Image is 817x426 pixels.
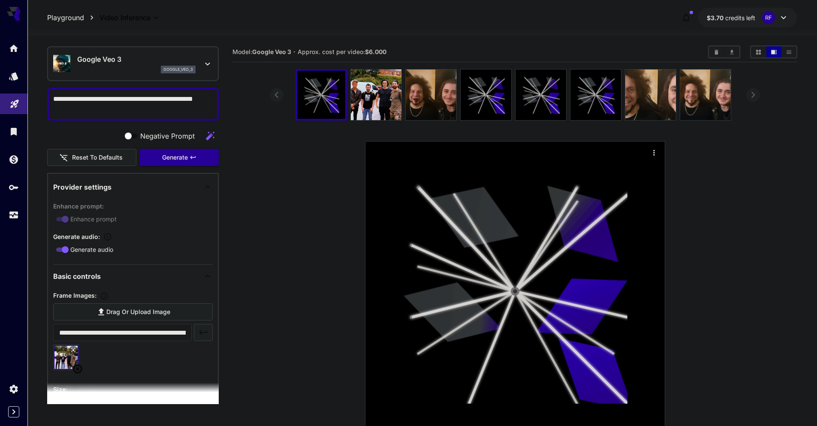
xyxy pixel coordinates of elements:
[9,384,19,394] div: Settings
[9,71,19,82] div: Models
[53,271,101,281] p: Basic controls
[77,54,196,64] p: Google Veo 3
[751,46,766,57] button: Show videos in grid view
[293,47,295,57] p: ·
[70,245,113,254] span: Generate audio
[762,11,775,24] div: RF
[708,45,740,58] div: Clear videosDownload All
[8,406,19,417] button: Expand sidebar
[725,14,755,21] span: credits left
[680,69,731,120] img: AAAAAElFTkSuQmCC
[625,69,676,120] img: 3raht4AAAAGSURBVAMAy4Ar4VdmNm4AAAAASUVORK5CYII=
[140,149,219,166] button: Generate
[162,152,188,163] span: Generate
[9,210,19,221] div: Usage
[707,13,755,22] div: $3.70189
[53,177,213,197] div: Provider settings
[9,96,20,106] div: Playground
[53,182,112,192] p: Provider settings
[698,8,797,27] button: $3.70189RF
[406,69,456,120] img: uzV2AoIcgAAAABJRU5ErkJggg==
[53,51,213,77] div: Google Veo 3google_veo_3
[298,48,386,55] span: Approx. cost per video:
[351,69,401,120] img: Qd1ONQAAAAZJREFUAwBU3MIwqYu6rwAAAABJRU5ErkJggg==
[252,48,291,55] b: Google Veo 3
[53,303,213,321] label: Drag or upload image
[53,266,213,287] div: Basic controls
[99,12,151,23] span: Video Inference
[750,45,797,58] div: Show videos in grid viewShow videos in video viewShow videos in list view
[766,46,781,57] button: Show videos in video view
[709,46,724,57] button: Clear videos
[47,12,84,23] a: Playground
[53,233,100,240] span: Generate audio :
[648,146,660,159] div: Actions
[53,292,96,299] span: Frame Images :
[96,292,112,300] button: Upload frame images.
[707,14,725,21] span: $3.70
[47,12,99,23] nav: breadcrumb
[365,48,386,55] b: $6.000
[163,66,193,73] p: google_veo_3
[232,48,291,55] span: Model:
[781,46,796,57] button: Show videos in list view
[140,131,195,141] span: Negative Prompt
[724,46,739,57] button: Download All
[9,43,19,54] div: Home
[9,126,19,137] div: Library
[106,307,170,317] span: Drag or upload image
[9,182,19,193] div: API Keys
[47,149,136,166] button: Reset to defaults
[9,154,19,165] div: Wallet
